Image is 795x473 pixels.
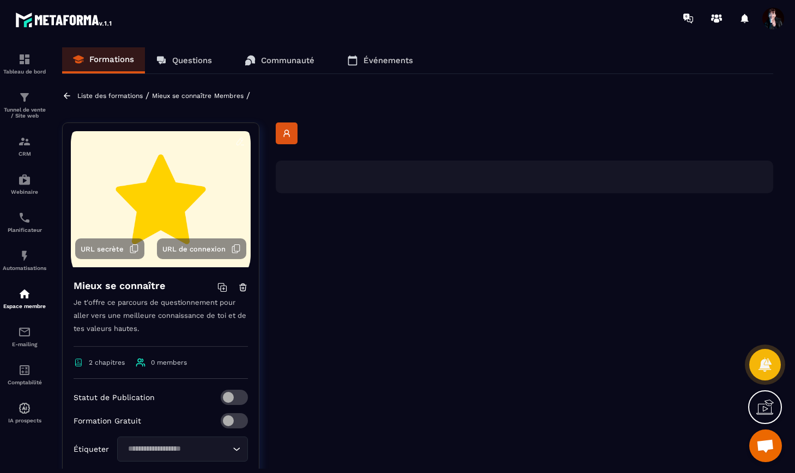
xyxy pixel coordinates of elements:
[336,47,424,73] a: Événements
[145,90,149,101] span: /
[214,92,244,100] a: Membres
[3,151,46,157] p: CRM
[363,56,413,65] p: Événements
[74,278,165,293] h4: Mieux se connaître
[18,173,31,186] img: automations
[3,107,46,119] p: Tunnel de vente / Site web
[18,325,31,339] img: email
[89,54,134,64] p: Formations
[162,245,226,253] span: URL de connexion
[3,417,46,423] p: IA prospects
[3,45,46,83] a: formationformationTableau de bord
[261,56,314,65] p: Communauté
[3,227,46,233] p: Planificateur
[3,279,46,317] a: automationsautomationsEspace membre
[3,165,46,203] a: automationsautomationsWebinaire
[74,416,141,425] p: Formation Gratuit
[3,203,46,241] a: schedulerschedulerPlanificateur
[157,238,246,259] button: URL de connexion
[749,429,782,462] a: Ouvrir le chat
[74,393,155,402] p: Statut de Publication
[151,359,187,366] span: 0 members
[74,445,109,453] p: Étiqueter
[15,10,113,29] img: logo
[18,53,31,66] img: formation
[3,265,46,271] p: Automatisations
[152,92,211,100] a: Mieux se connaître
[18,249,31,262] img: automations
[3,303,46,309] p: Espace membre
[3,379,46,385] p: Comptabilité
[3,241,46,279] a: automationsautomationsAutomatisations
[18,91,31,104] img: formation
[3,341,46,347] p: E-mailing
[74,296,248,347] p: Je t'offre ce parcours de questionnement pour aller vers une meilleure connaissance de toi et de ...
[89,359,125,366] span: 2 chapitres
[18,287,31,300] img: automations
[234,47,325,73] a: Communauté
[3,83,46,127] a: formationformationTunnel de vente / Site web
[75,238,144,259] button: URL secrète
[172,56,212,65] p: Questions
[71,131,251,267] img: background
[3,317,46,355] a: emailemailE-mailing
[117,437,248,462] div: Search for option
[77,92,143,100] a: Liste des formations
[246,90,250,101] span: /
[18,211,31,224] img: scheduler
[18,135,31,148] img: formation
[145,47,223,73] a: Questions
[62,47,145,73] a: Formations
[124,443,230,455] input: Search for option
[3,189,46,195] p: Webinaire
[3,355,46,394] a: accountantaccountantComptabilité
[18,364,31,377] img: accountant
[3,69,46,75] p: Tableau de bord
[81,245,124,253] span: URL secrète
[3,127,46,165] a: formationformationCRM
[18,402,31,415] img: automations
